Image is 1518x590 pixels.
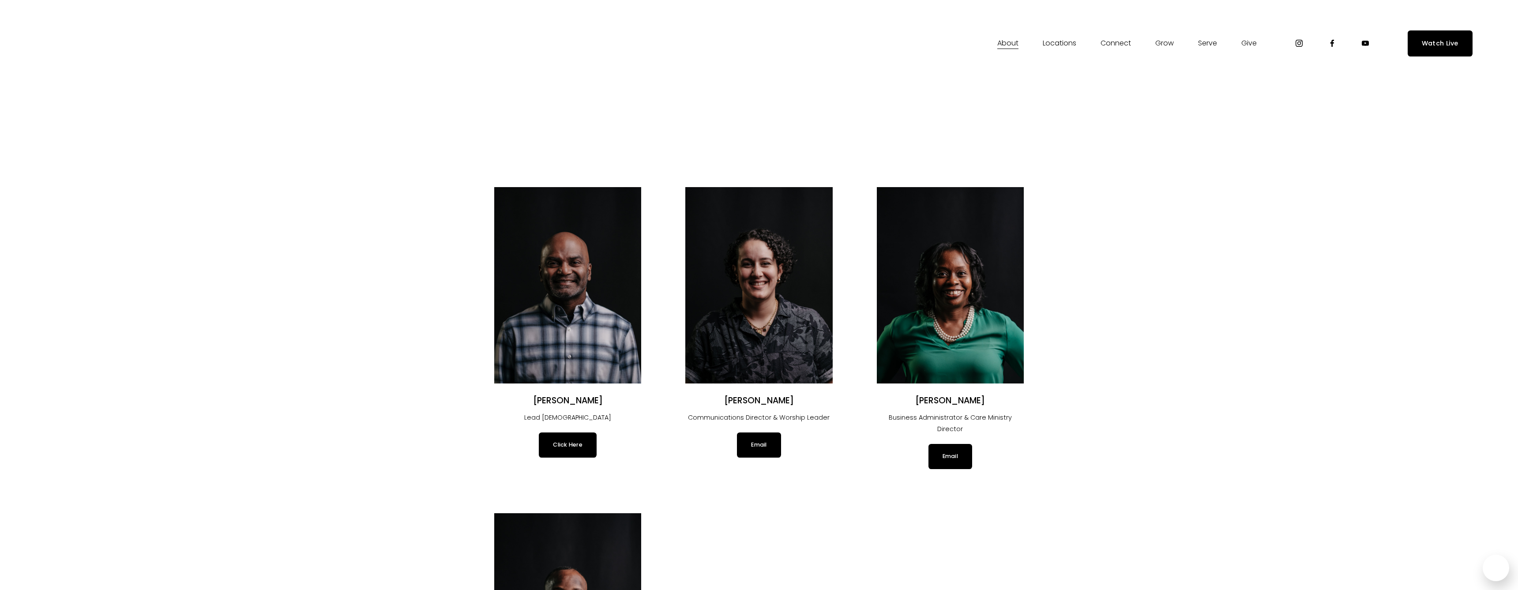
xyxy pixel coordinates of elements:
[685,187,832,383] img: Angélica Smith
[877,412,1024,435] p: Business Administrator & Care Ministry Director
[1043,36,1076,50] a: folder dropdown
[1101,37,1131,50] span: Connect
[1408,30,1473,56] a: Watch Live
[45,34,169,52] img: Fellowship Memphis
[1155,36,1174,50] a: folder dropdown
[1241,37,1257,50] span: Give
[685,395,832,406] h2: [PERSON_NAME]
[494,412,641,424] p: Lead [DEMOGRAPHIC_DATA]
[877,395,1024,406] h2: [PERSON_NAME]
[997,37,1018,50] span: About
[1295,39,1304,48] a: Instagram
[494,395,641,406] h2: [PERSON_NAME]
[539,432,597,457] a: Click Here
[1155,37,1174,50] span: Grow
[1198,36,1217,50] a: folder dropdown
[1198,37,1217,50] span: Serve
[1328,39,1337,48] a: Facebook
[997,36,1018,50] a: folder dropdown
[1361,39,1370,48] a: YouTube
[685,412,832,424] p: Communications Director & Worship Leader
[1101,36,1131,50] a: folder dropdown
[1241,36,1257,50] a: folder dropdown
[928,444,972,469] a: Email
[737,432,781,457] a: Email
[1043,37,1076,50] span: Locations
